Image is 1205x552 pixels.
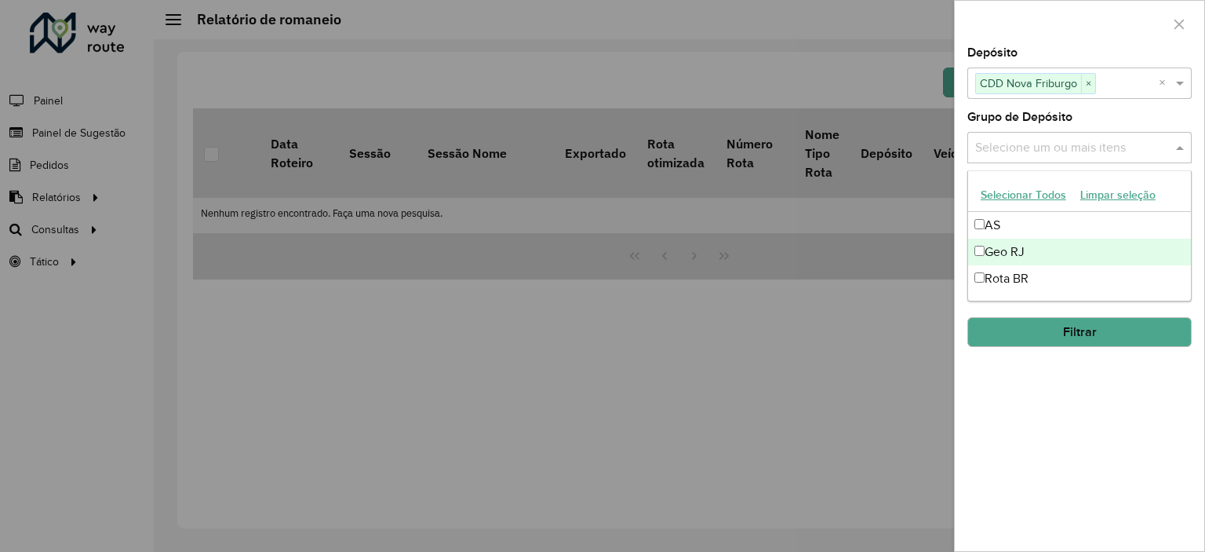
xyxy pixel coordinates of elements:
button: Selecionar Todos [974,183,1073,207]
div: AS [968,212,1191,239]
label: Grupo de Depósito [967,108,1072,126]
ng-dropdown-panel: Options list [967,170,1192,302]
button: Filtrar [967,317,1192,347]
label: Depósito [967,43,1018,62]
button: Limpar seleção [1073,183,1163,207]
div: Geo RJ [968,239,1191,265]
span: CDD Nova Friburgo [976,74,1081,93]
span: Clear all [1159,74,1172,93]
span: × [1081,75,1095,93]
div: Rota BR [968,265,1191,292]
